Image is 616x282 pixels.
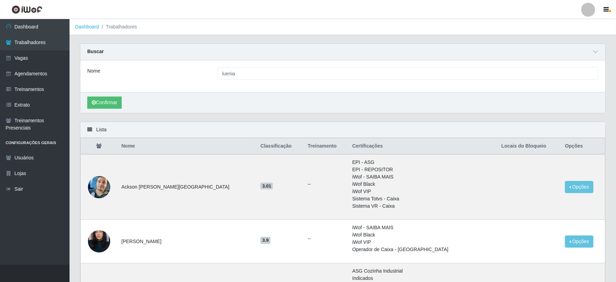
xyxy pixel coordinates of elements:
[87,97,122,109] button: Confirmar
[87,49,104,54] strong: Buscar
[260,183,273,190] span: 3.01
[352,202,493,210] li: Sistema VR - Caixa
[561,138,605,155] th: Opções
[80,122,605,138] div: Lista
[565,181,593,193] button: Opções
[88,167,110,207] img: 1745957511046.jpeg
[352,246,493,253] li: Operador de Caixa - [GEOGRAPHIC_DATA]
[117,154,256,220] td: Ackson [PERSON_NAME][GEOGRAPHIC_DATA]
[352,166,493,173] li: EPI - REPOSITOR
[352,267,493,275] li: ASG Cozinha Industrial
[352,173,493,181] li: iWof - SAIBA MAIS
[348,138,497,155] th: Certificações
[308,181,344,188] ul: --
[352,224,493,231] li: iWof - SAIBA MAIS
[565,235,593,248] button: Opções
[352,181,493,188] li: iWof Black
[99,23,137,31] li: Trabalhadores
[117,220,256,263] td: [PERSON_NAME]
[352,239,493,246] li: iWof VIP
[497,138,561,155] th: Locais do Bloqueio
[308,235,344,242] ul: --
[352,188,493,195] li: iWof VIP
[352,231,493,239] li: iWof Black
[11,5,42,14] img: CoreUI Logo
[352,195,493,202] li: Sistema Totvs - Caixa
[70,19,616,35] nav: breadcrumb
[75,24,99,30] a: Dashboard
[87,67,100,75] label: Nome
[303,138,348,155] th: Treinamento
[218,67,598,80] input: Digite o Nome...
[256,138,303,155] th: Classificação
[117,138,256,155] th: Nome
[260,237,270,244] span: 3.9
[352,275,493,282] li: Indicados
[352,159,493,166] li: EPI - ASG
[88,222,110,261] img: 1738606820796.jpeg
